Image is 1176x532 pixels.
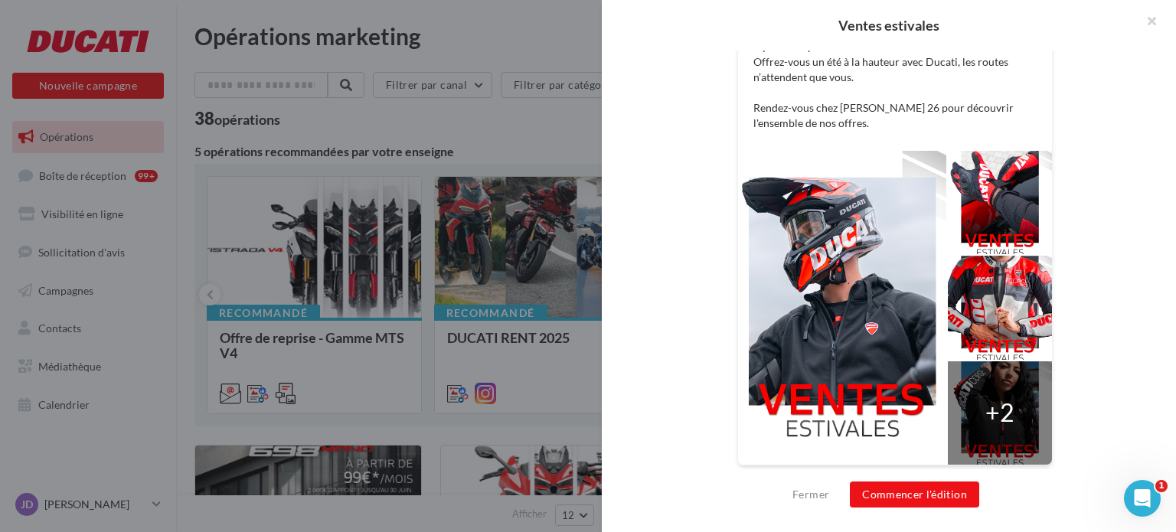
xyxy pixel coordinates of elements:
[786,485,835,504] button: Fermer
[1155,480,1168,492] span: 1
[626,18,1151,32] div: Ventes estivales
[737,465,1053,485] div: La prévisualisation est non-contractuelle
[985,395,1014,430] div: +2
[850,481,979,508] button: Commencer l'édition
[1124,480,1161,517] iframe: Intercom live chat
